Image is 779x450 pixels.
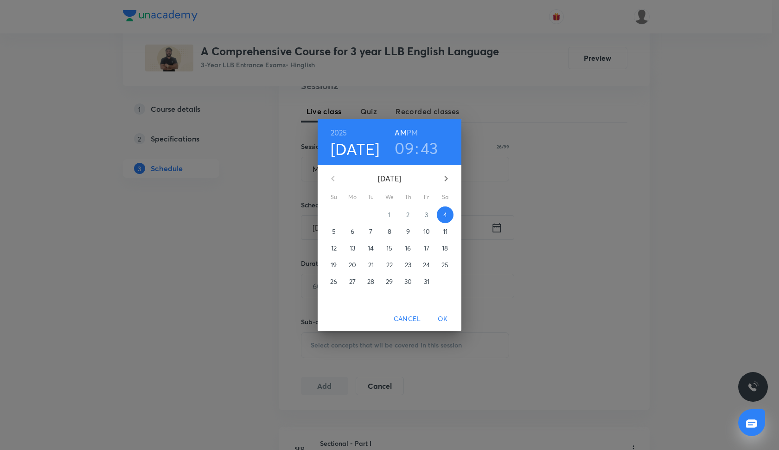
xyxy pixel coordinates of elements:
[344,273,361,290] button: 27
[349,277,356,286] p: 27
[330,277,337,286] p: 26
[363,273,379,290] button: 28
[331,126,347,139] button: 2025
[423,227,430,236] p: 10
[424,244,429,253] p: 17
[400,240,416,257] button: 16
[368,260,374,270] p: 21
[331,260,337,270] p: 19
[363,193,379,202] span: Tu
[381,223,398,240] button: 8
[388,227,391,236] p: 8
[400,273,416,290] button: 30
[344,223,361,240] button: 6
[349,260,356,270] p: 20
[437,206,453,223] button: 4
[331,139,380,159] button: [DATE]
[350,244,355,253] p: 13
[406,227,410,236] p: 9
[432,313,454,325] span: OK
[443,210,447,219] p: 4
[415,138,419,158] h3: :
[400,193,416,202] span: Th
[418,257,435,273] button: 24
[405,260,411,270] p: 23
[418,240,435,257] button: 17
[326,240,342,257] button: 12
[437,240,453,257] button: 18
[418,273,435,290] button: 31
[368,244,374,253] p: 14
[381,273,398,290] button: 29
[400,223,416,240] button: 9
[423,260,430,270] p: 24
[418,193,435,202] span: Fr
[428,310,458,328] button: OK
[344,173,435,184] p: [DATE]
[437,223,453,240] button: 11
[363,240,379,257] button: 14
[418,223,435,240] button: 10
[381,193,398,202] span: We
[386,244,392,253] p: 15
[351,227,354,236] p: 6
[424,277,429,286] p: 31
[404,277,412,286] p: 30
[400,257,416,273] button: 23
[386,277,393,286] p: 29
[443,227,447,236] p: 11
[363,257,379,273] button: 21
[407,126,418,139] button: PM
[369,227,372,236] p: 7
[344,257,361,273] button: 20
[395,126,406,139] button: AM
[442,244,448,253] p: 18
[395,138,414,158] button: 09
[326,223,342,240] button: 5
[344,240,361,257] button: 13
[390,310,424,328] button: Cancel
[405,244,411,253] p: 16
[394,313,421,325] span: Cancel
[386,260,393,270] p: 22
[326,273,342,290] button: 26
[332,227,336,236] p: 5
[344,193,361,202] span: Mo
[326,257,342,273] button: 19
[441,260,448,270] p: 25
[437,257,453,273] button: 25
[363,223,379,240] button: 7
[381,240,398,257] button: 15
[421,138,438,158] button: 43
[326,193,342,202] span: Su
[367,277,374,286] p: 28
[437,193,453,202] span: Sa
[381,257,398,273] button: 22
[331,244,337,253] p: 12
